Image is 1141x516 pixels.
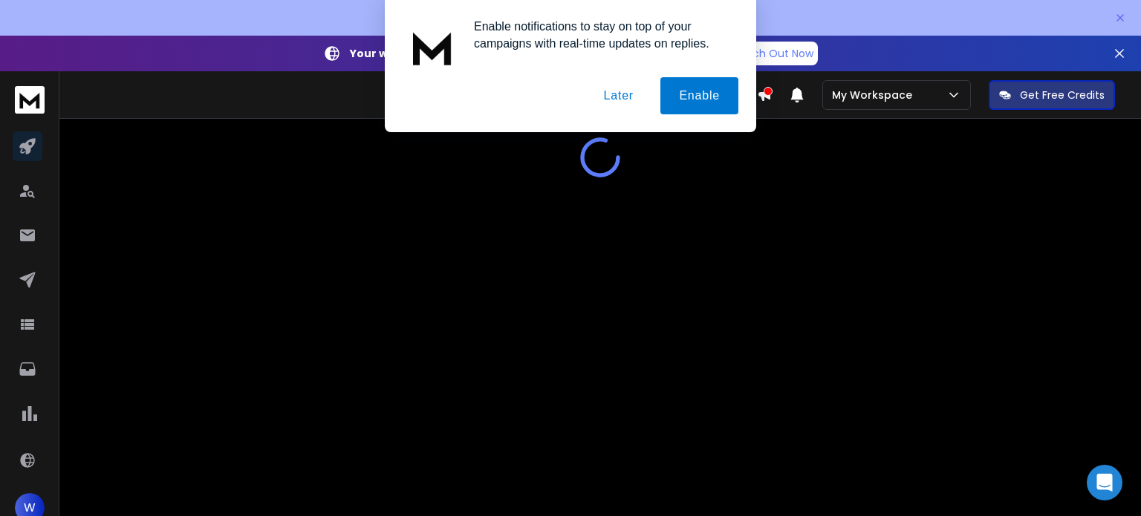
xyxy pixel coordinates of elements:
div: Open Intercom Messenger [1087,465,1122,500]
img: notification icon [403,18,462,77]
button: Later [585,77,651,114]
button: Enable [660,77,738,114]
div: Enable notifications to stay on top of your campaigns with real-time updates on replies. [462,18,738,52]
